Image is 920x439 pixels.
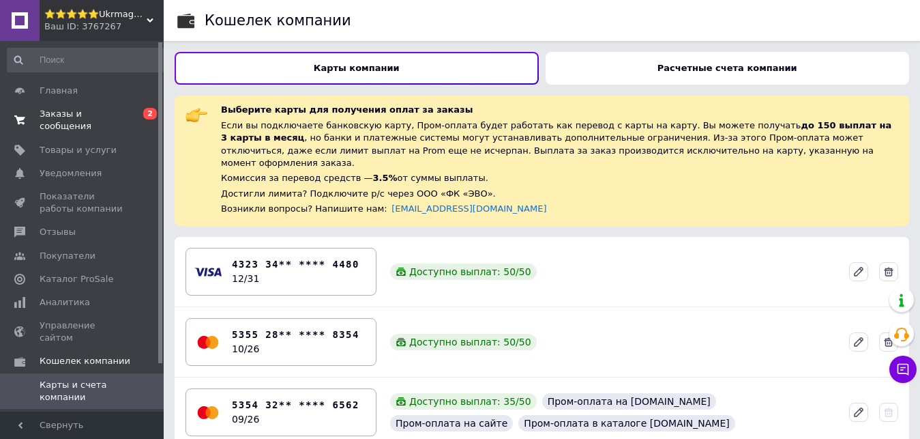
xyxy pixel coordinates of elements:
span: 3.5% [373,173,398,183]
span: Управление сайтом [40,320,126,344]
div: Пром-оплата в каталоге [DOMAIN_NAME] [518,415,734,431]
div: Возникли вопросы? Напишите нам: [221,203,898,215]
span: Кошелек компании [40,355,130,367]
span: Карты и счета компании [40,379,126,403]
span: Главная [40,85,78,97]
span: Товары и услуги [40,144,117,156]
span: Заказы и сообщения [40,108,126,132]
span: 2 [143,108,157,119]
div: Пром-оплата на [DOMAIN_NAME] [542,393,716,410]
span: ⭐️⭐️⭐️⭐️⭐️Ukrmaga Магазин от склада [44,8,147,20]
a: [EMAIL_ADDRESS][DOMAIN_NAME] [391,203,546,214]
span: Покупатели [40,250,95,262]
div: Доступно выплат: 35 / 50 [390,393,537,410]
span: Отзывы [40,226,76,238]
div: Комиссия за перевод средств — от суммы выплаты. [221,172,898,185]
button: Чат с покупателем [889,356,917,383]
time: 12/31 [232,273,259,284]
img: :point_right: [186,104,207,126]
div: Доступно выплат: 50 / 50 [390,264,537,280]
span: Показатели работы компании [40,190,126,215]
time: 10/26 [232,343,259,354]
b: Расчетные счета компании [657,63,797,73]
div: Ваш ID: 3767267 [44,20,164,33]
span: Аналитика [40,296,90,309]
div: Пром-оплата на сайте [390,415,513,431]
span: Каталог ProSale [40,273,113,285]
input: Поиск [7,48,168,72]
b: Карты компании [314,63,400,73]
span: Уведомления [40,167,102,180]
div: Доступно выплат: 50 / 50 [390,334,537,350]
div: Достигли лимита? Подключите р/с через ООО «ФК «ЭВО». [221,188,898,200]
span: Выберите карты для получения оплат за заказы [221,104,473,115]
div: Кошелек компании [205,14,351,28]
div: Если вы подключаете банковскую карту, Пром-оплата будет работать как перевод с карты на карту. Вы... [221,119,898,170]
time: 09/26 [232,414,259,425]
